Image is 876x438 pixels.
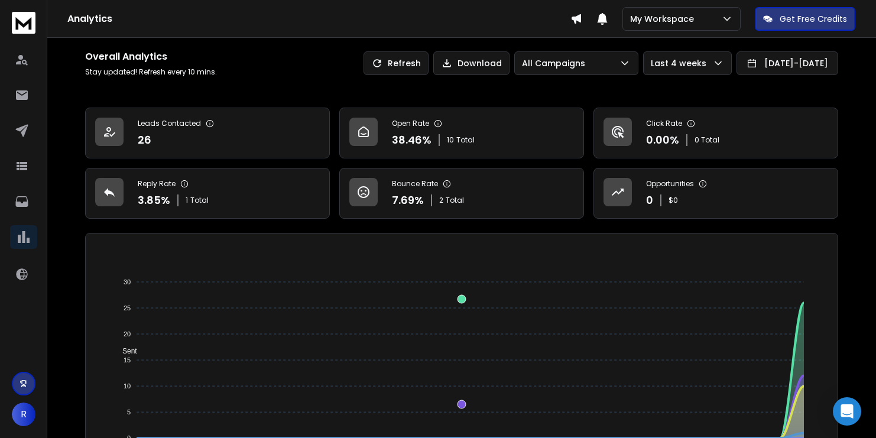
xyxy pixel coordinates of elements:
a: Click Rate0.00%0 Total [593,108,838,158]
p: Get Free Credits [780,13,847,25]
tspan: 5 [127,408,131,416]
p: Opportunities [646,179,694,189]
a: Leads Contacted26 [85,108,330,158]
button: Get Free Credits [755,7,855,31]
a: Reply Rate3.85%1Total [85,168,330,219]
tspan: 15 [124,356,131,364]
button: Refresh [364,51,429,75]
span: 1 [186,196,188,205]
p: 26 [138,132,151,148]
span: 2 [439,196,443,205]
p: 38.46 % [392,132,431,148]
a: Bounce Rate7.69%2Total [339,168,584,219]
a: Opportunities0$0 [593,168,838,219]
h1: Overall Analytics [85,50,217,64]
p: All Campaigns [522,57,590,69]
p: Leads Contacted [138,119,201,128]
span: Total [446,196,464,205]
img: logo [12,12,35,34]
div: Open Intercom Messenger [833,397,861,426]
span: Sent [113,347,137,355]
p: Download [458,57,502,69]
button: [DATE]-[DATE] [737,51,838,75]
p: Stay updated! Refresh every 10 mins. [85,67,217,77]
p: 0 Total [695,135,719,145]
p: 7.69 % [392,192,424,209]
button: R [12,403,35,426]
p: Last 4 weeks [651,57,711,69]
tspan: 30 [124,278,131,285]
h1: Analytics [67,12,570,26]
p: Click Rate [646,119,682,128]
tspan: 25 [124,304,131,312]
p: Open Rate [392,119,429,128]
tspan: 10 [124,382,131,390]
p: Bounce Rate [392,179,438,189]
tspan: 20 [124,330,131,338]
button: Download [433,51,510,75]
span: Total [456,135,475,145]
p: 0 [646,192,653,209]
p: Refresh [388,57,421,69]
p: $ 0 [669,196,678,205]
p: Reply Rate [138,179,176,189]
span: 10 [447,135,454,145]
p: 3.85 % [138,192,170,209]
p: 0.00 % [646,132,679,148]
p: My Workspace [630,13,699,25]
a: Open Rate38.46%10Total [339,108,584,158]
span: Total [190,196,209,205]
